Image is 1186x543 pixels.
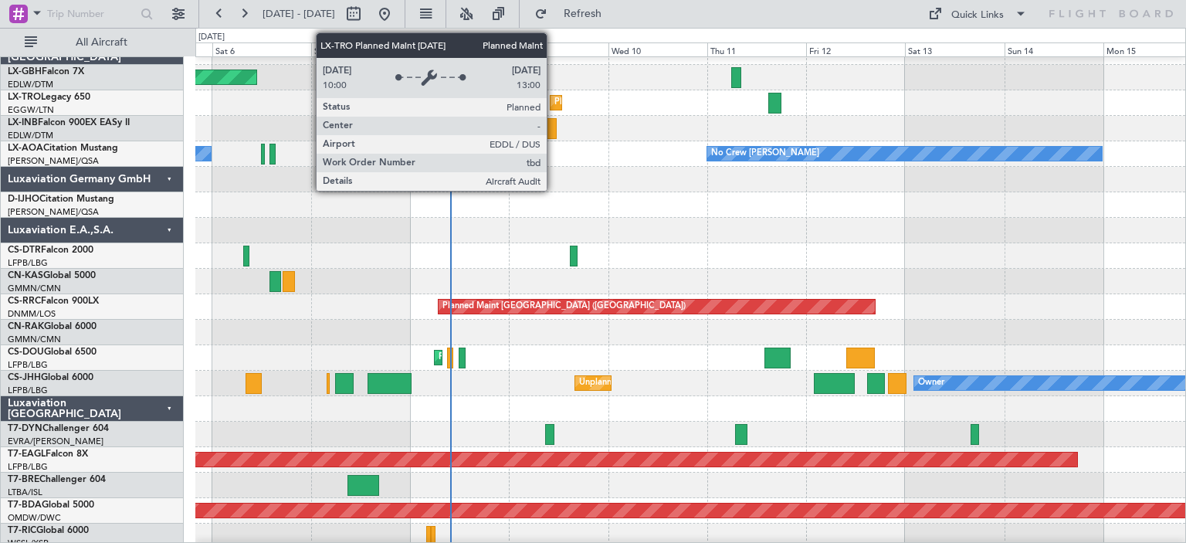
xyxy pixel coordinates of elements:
[509,42,608,56] div: Tue 9
[8,271,43,280] span: CN-KAS
[8,93,90,102] a: LX-TROLegacy 650
[554,91,656,114] div: Planned Maint Dusseldorf
[8,450,46,459] span: T7-EAGL
[8,322,97,331] a: CN-RAKGlobal 6000
[8,155,99,167] a: [PERSON_NAME]/QSA
[40,37,163,48] span: All Aircraft
[8,297,99,306] a: CS-RRCFalcon 900LX
[920,2,1035,26] button: Quick Links
[8,144,118,153] a: LX-AOACitation Mustang
[17,30,168,55] button: All Aircraft
[8,373,41,382] span: CS-JHH
[8,257,48,269] a: LFPB/LBG
[608,42,707,56] div: Wed 10
[8,195,39,204] span: D-IJHO
[707,42,806,56] div: Thu 11
[198,31,225,44] div: [DATE]
[410,42,509,56] div: Mon 8
[806,42,905,56] div: Fri 12
[8,348,97,357] a: CS-DOUGlobal 6500
[442,295,686,318] div: Planned Maint [GEOGRAPHIC_DATA] ([GEOGRAPHIC_DATA])
[8,130,53,141] a: EDLW/DTM
[8,334,61,345] a: GMMN/CMN
[212,42,311,56] div: Sat 6
[551,8,615,19] span: Refresh
[905,42,1004,56] div: Sat 13
[8,79,53,90] a: EDLW/DTM
[8,67,84,76] a: LX-GBHFalcon 7X
[8,475,106,484] a: T7-BREChallenger 604
[8,501,42,510] span: T7-BDA
[8,461,48,473] a: LFPB/LBG
[311,42,410,56] div: Sun 7
[527,2,620,26] button: Refresh
[8,308,56,320] a: DNMM/LOS
[263,7,335,21] span: [DATE] - [DATE]
[8,67,42,76] span: LX-GBH
[8,93,41,102] span: LX-TRO
[8,118,38,127] span: LX-INB
[8,526,36,535] span: T7-RIC
[8,487,42,498] a: LTBA/ISL
[8,385,48,396] a: LFPB/LBG
[8,283,61,294] a: GMMN/CMN
[8,195,114,204] a: D-IJHOCitation Mustang
[951,8,1004,23] div: Quick Links
[8,271,96,280] a: CN-KASGlobal 5000
[8,144,43,153] span: LX-AOA
[8,475,39,484] span: T7-BRE
[8,359,48,371] a: LFPB/LBG
[918,372,944,395] div: Owner
[8,348,44,357] span: CS-DOU
[711,142,819,165] div: No Crew [PERSON_NAME]
[8,501,94,510] a: T7-BDAGlobal 5000
[8,246,41,255] span: CS-DTR
[8,424,42,433] span: T7-DYN
[8,206,99,218] a: [PERSON_NAME]/QSA
[439,346,682,369] div: Planned Maint [GEOGRAPHIC_DATA] ([GEOGRAPHIC_DATA])
[8,512,61,524] a: OMDW/DWC
[8,450,88,459] a: T7-EAGLFalcon 8X
[8,436,103,447] a: EVRA/[PERSON_NAME]
[579,372,848,395] div: Unplanned Maint [GEOGRAPHIC_DATA] ([GEOGRAPHIC_DATA] Intl)
[8,322,44,331] span: CN-RAK
[8,526,89,535] a: T7-RICGlobal 6000
[348,142,591,165] div: Planned Maint [GEOGRAPHIC_DATA] ([GEOGRAPHIC_DATA])
[8,297,41,306] span: CS-RRC
[8,246,93,255] a: CS-DTRFalcon 2000
[8,118,130,127] a: LX-INBFalcon 900EX EASy II
[47,2,136,25] input: Trip Number
[8,424,109,433] a: T7-DYNChallenger 604
[1005,42,1103,56] div: Sun 14
[8,104,54,116] a: EGGW/LTN
[8,373,93,382] a: CS-JHHGlobal 6000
